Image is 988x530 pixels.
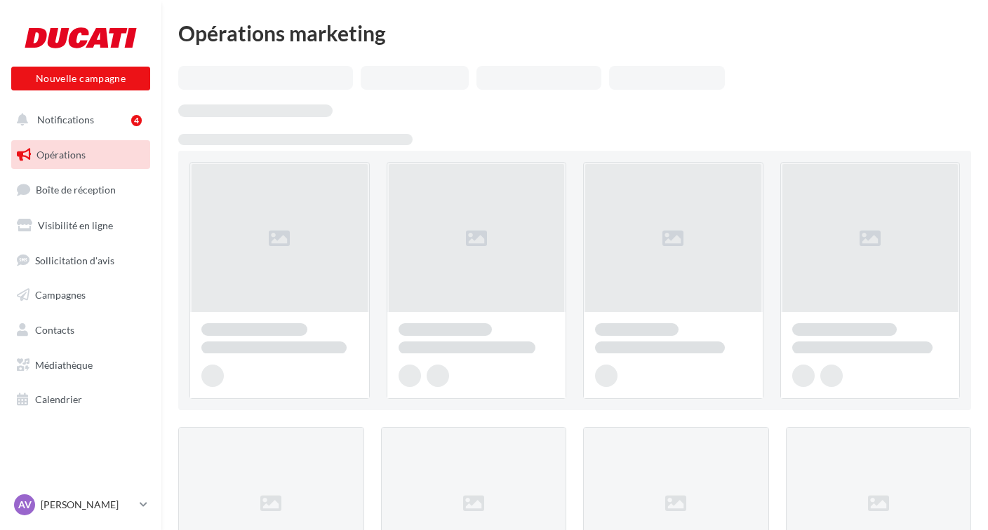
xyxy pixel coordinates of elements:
div: Opérations marketing [178,22,971,43]
span: Calendrier [35,393,82,405]
a: AV [PERSON_NAME] [11,491,150,518]
span: Opérations [36,149,86,161]
p: [PERSON_NAME] [41,498,134,512]
a: Boîte de réception [8,175,153,205]
button: Nouvelle campagne [11,67,150,90]
span: Médiathèque [35,359,93,371]
button: Notifications 4 [8,105,147,135]
span: Contacts [35,324,74,336]
a: Contacts [8,315,153,345]
span: Visibilité en ligne [38,219,113,231]
a: Calendrier [8,385,153,414]
span: Campagnes [35,289,86,301]
span: AV [18,498,32,512]
a: Campagnes [8,280,153,310]
a: Médiathèque [8,351,153,380]
span: Sollicitation d'avis [35,254,114,266]
span: Boîte de réception [36,184,116,196]
div: 4 [131,115,142,126]
span: Notifications [37,114,94,125]
a: Visibilité en ligne [8,211,153,240]
a: Sollicitation d'avis [8,246,153,276]
a: Opérations [8,140,153,170]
